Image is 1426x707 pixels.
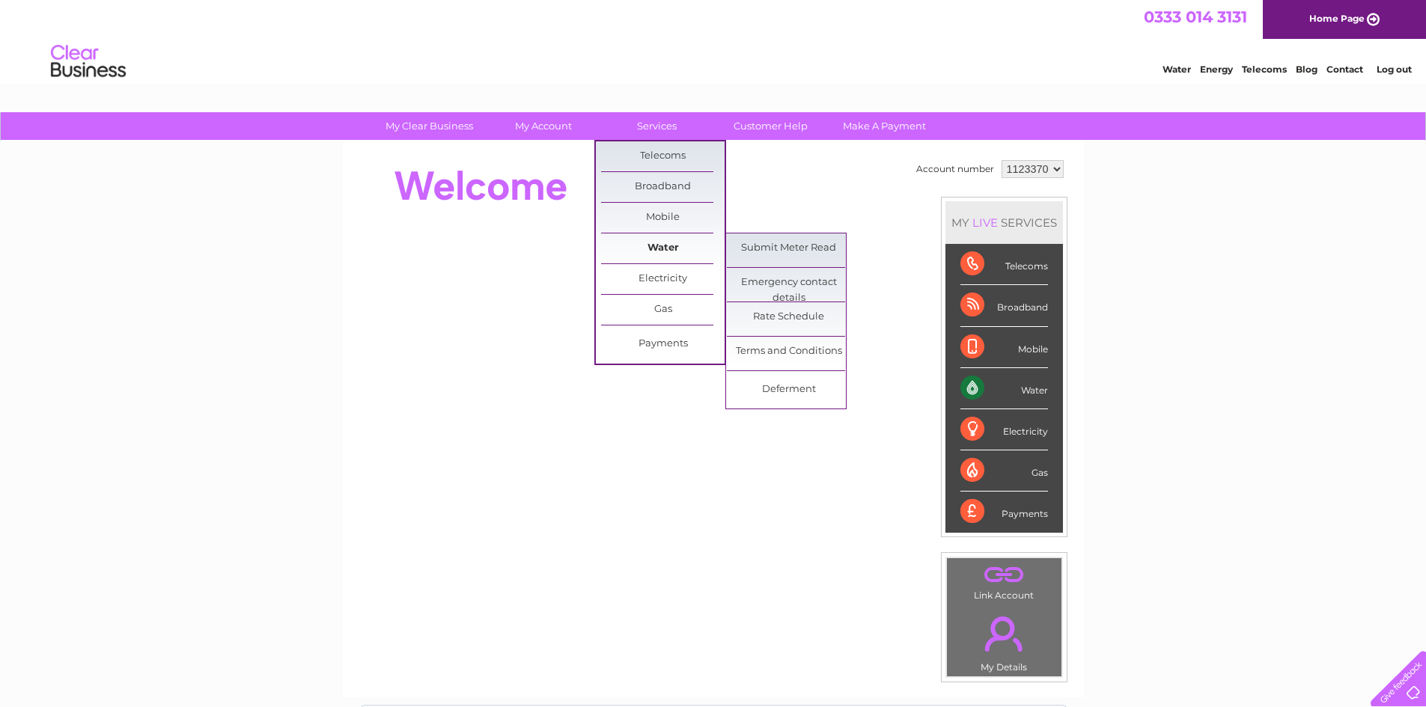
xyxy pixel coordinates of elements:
[1242,64,1287,75] a: Telecoms
[1144,7,1247,26] a: 0333 014 3131
[727,302,850,332] a: Rate Schedule
[960,492,1048,532] div: Payments
[951,562,1058,588] a: .
[951,607,1058,660] a: .
[601,141,725,171] a: Telecoms
[601,329,725,359] a: Payments
[960,285,1048,326] div: Broadband
[595,112,719,140] a: Services
[823,112,946,140] a: Make A Payment
[960,409,1048,450] div: Electricity
[1377,64,1412,75] a: Log out
[709,112,832,140] a: Customer Help
[960,450,1048,492] div: Gas
[946,604,1062,677] td: My Details
[727,337,850,367] a: Terms and Conditions
[946,557,1062,605] td: Link Account
[601,233,725,263] a: Water
[360,8,1067,73] div: Clear Business is a trading name of Verastar Limited (registered in [GEOGRAPHIC_DATA] No. 3667643...
[601,203,725,233] a: Mobile
[50,39,127,85] img: logo.png
[727,375,850,405] a: Deferment
[601,295,725,325] a: Gas
[969,215,1001,230] div: LIVE
[368,112,491,140] a: My Clear Business
[1163,64,1191,75] a: Water
[727,233,850,263] a: Submit Meter Read
[727,268,850,298] a: Emergency contact details
[1200,64,1233,75] a: Energy
[960,368,1048,409] div: Water
[945,201,1063,244] div: MY SERVICES
[601,172,725,202] a: Broadband
[481,112,605,140] a: My Account
[960,244,1048,285] div: Telecoms
[601,264,725,294] a: Electricity
[1296,64,1317,75] a: Blog
[1326,64,1363,75] a: Contact
[960,327,1048,368] div: Mobile
[912,156,998,182] td: Account number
